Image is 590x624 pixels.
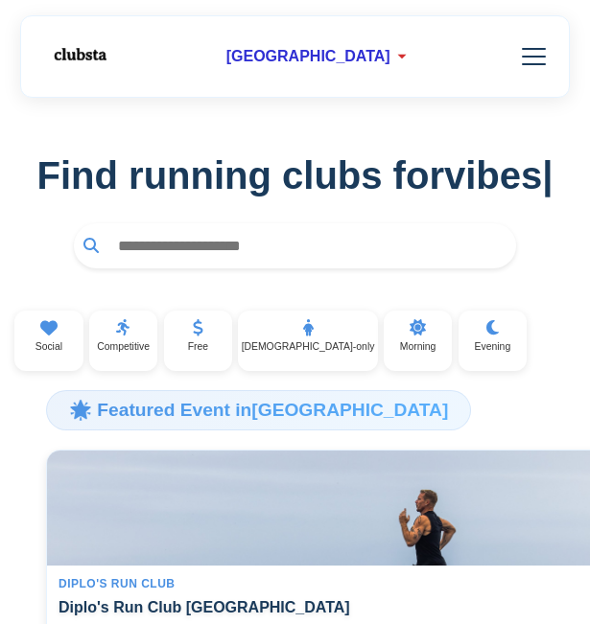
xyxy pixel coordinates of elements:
[188,341,208,352] p: Free
[97,341,150,352] p: Competitive
[444,154,554,197] span: vibes
[242,341,375,352] p: [DEMOGRAPHIC_DATA]-only
[542,154,553,196] span: |
[35,341,62,352] p: Social
[400,341,437,352] p: Morning
[36,35,122,74] img: Logo
[226,48,390,65] span: [GEOGRAPHIC_DATA]
[31,154,559,197] h1: Find running clubs for
[475,341,511,352] p: Evening
[46,390,471,430] h3: 🌟 Featured Event in [GEOGRAPHIC_DATA]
